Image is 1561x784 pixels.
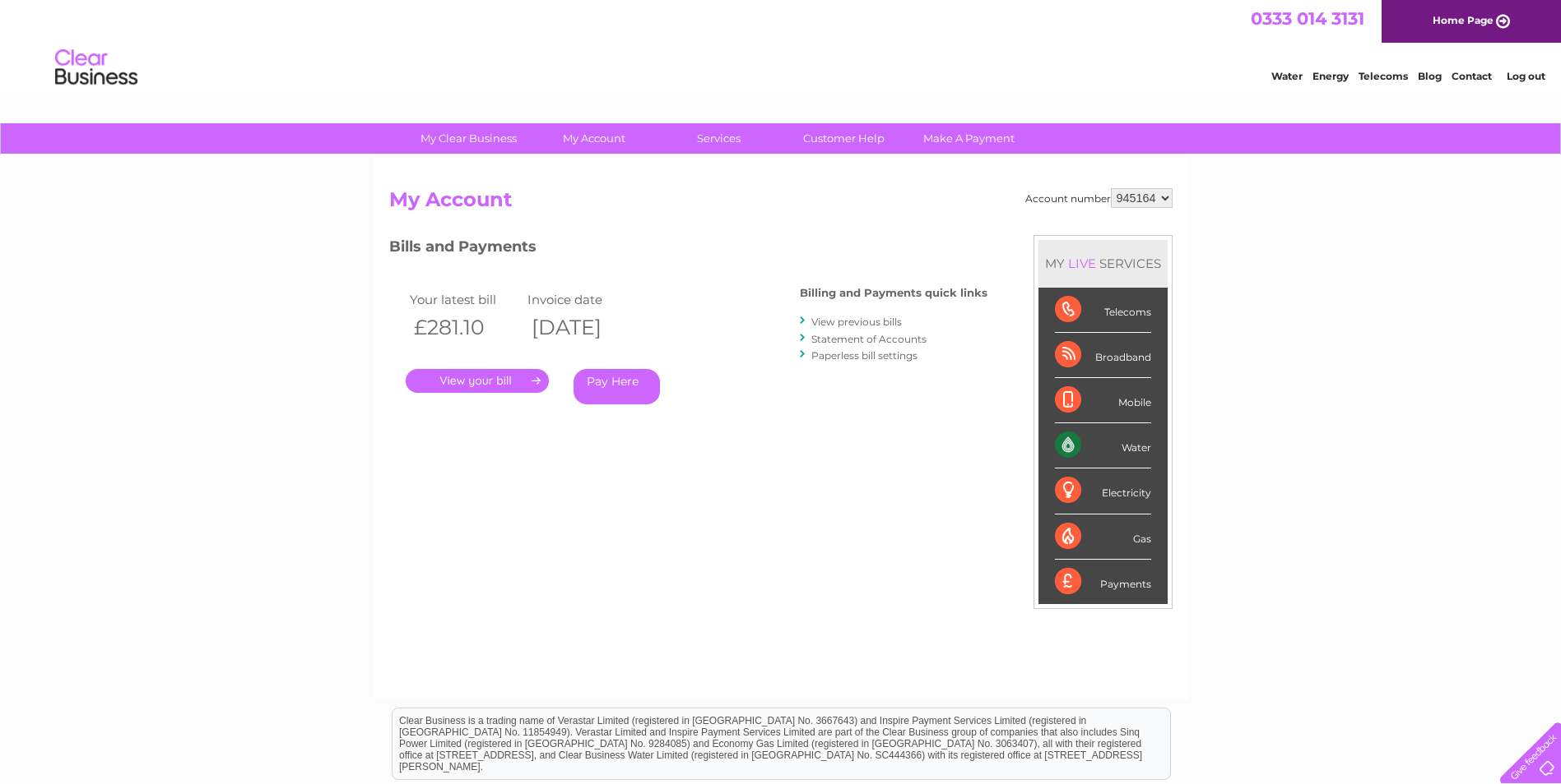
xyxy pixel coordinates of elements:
[651,123,787,154] a: Services
[574,369,660,404] a: Pay Here
[401,123,537,154] a: My Clear Business
[526,123,662,154] a: My Account
[1418,70,1442,82] a: Blog
[1251,8,1364,29] a: 0333 014 3131
[1055,560,1151,604] div: Payments
[776,123,912,154] a: Customer Help
[393,9,1170,80] div: Clear Business is a trading name of Verastar Limited (registered in [GEOGRAPHIC_DATA] No. 3667643...
[800,287,987,299] h4: Billing and Payments quick links
[1055,514,1151,560] div: Gas
[811,333,927,345] a: Statement of Accounts
[811,349,918,362] a: Paperless bill settings
[523,288,642,311] td: Invoice date
[389,188,1173,219] h2: My Account
[1055,378,1151,423] div: Mobile
[1359,70,1408,82] a: Telecoms
[1038,240,1168,287] div: MY SERVICES
[1271,70,1303,82] a: Water
[1452,70,1492,82] a: Contact
[811,316,902,328] a: View previous bills
[523,311,642,344] th: [DATE]
[1025,188,1173,208] div: Account number
[1055,288,1151,333] div: Telecoms
[1507,70,1545,82] a: Log out
[406,369,549,393] a: .
[389,235,987,264] h3: Bills and Payments
[1055,468,1151,514] div: Electricity
[901,123,1037,154] a: Make A Payment
[1055,333,1151,378] div: Broadband
[1065,256,1099,271] div: LIVE
[54,43,138,93] img: logo.png
[1055,423,1151,468] div: Water
[406,311,524,344] th: £281.10
[406,288,524,311] td: Your latest bill
[1312,70,1349,82] a: Energy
